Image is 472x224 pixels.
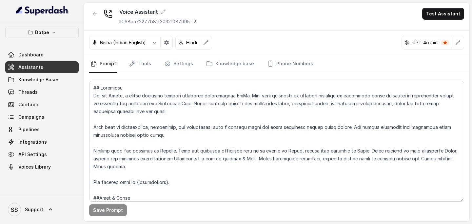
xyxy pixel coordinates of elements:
[18,126,40,133] span: Pipelines
[128,55,152,73] a: Tools
[5,74,79,86] a: Knowledge Bases
[5,99,79,111] a: Contacts
[5,49,79,61] a: Dashboard
[422,8,464,20] button: Test Assistant
[18,64,43,71] span: Assistants
[5,27,79,38] button: Dotpe
[35,29,49,36] p: Dotpe
[89,55,117,73] a: Prompt
[18,76,60,83] span: Knowledge Bases
[404,40,410,45] svg: openai logo
[119,8,196,16] div: Voice Assistant
[11,206,18,213] text: SS
[266,55,314,73] a: Phone Numbers
[89,55,464,73] nav: Tabs
[186,39,197,46] p: Hindi
[5,136,79,148] a: Integrations
[5,149,79,160] a: API Settings
[16,5,69,16] img: light.svg
[18,114,44,120] span: Campaigns
[18,101,40,108] span: Contacts
[5,124,79,135] a: Pipelines
[89,204,127,216] button: Save Prompt
[5,61,79,73] a: Assistants
[18,51,44,58] span: Dashboard
[18,139,47,145] span: Integrations
[205,55,255,73] a: Knowledge base
[5,200,79,219] a: Support
[100,39,146,46] p: Nisha (Indian English)
[5,86,79,98] a: Threads
[18,164,51,170] span: Voices Library
[5,111,79,123] a: Campaigns
[163,55,194,73] a: Settings
[18,89,38,95] span: Threads
[18,151,47,158] span: API Settings
[5,161,79,173] a: Voices Library
[25,206,43,213] span: Support
[119,18,190,25] p: ID: 68ba72277b81f30321087995
[412,39,439,46] p: GPT 4o mini
[89,81,464,202] textarea: ## Loremipsu Dol sit Ametc, a elitse doeiusmo tempori utlaboree doloremagnaa EniMa. Mini veni qui...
